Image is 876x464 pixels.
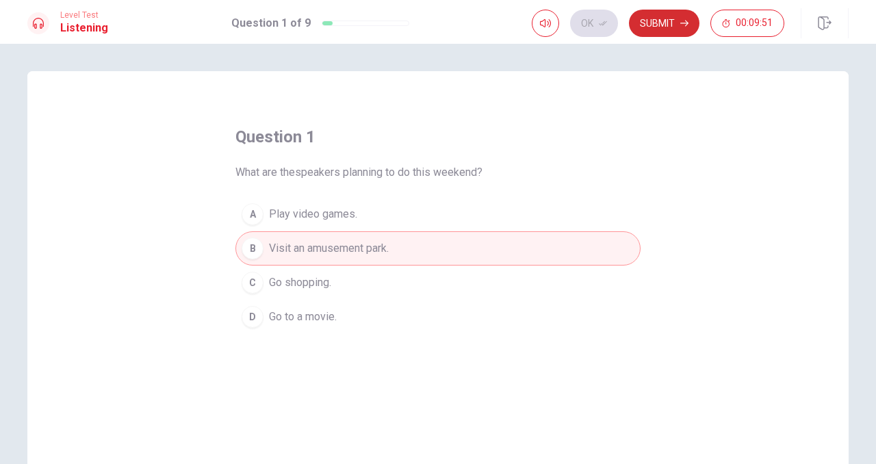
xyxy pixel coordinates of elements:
[235,266,641,300] button: CGo shopping.
[235,231,641,266] button: BVisit an amusement park.
[235,126,315,148] h4: question 1
[235,197,641,231] button: APlay video games.
[235,164,482,181] span: What are thespeakers planning to do this weekend?
[710,10,784,37] button: 00:09:51
[60,20,108,36] h1: Listening
[269,206,357,222] span: Play video games.
[242,203,263,225] div: A
[60,10,108,20] span: Level Test
[269,309,337,325] span: Go to a movie.
[736,18,773,29] span: 00:09:51
[269,240,389,257] span: Visit an amusement park.
[242,306,263,328] div: D
[235,300,641,334] button: DGo to a movie.
[231,15,311,31] h1: Question 1 of 9
[242,237,263,259] div: B
[269,274,331,291] span: Go shopping.
[242,272,263,294] div: C
[629,10,699,37] button: Submit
